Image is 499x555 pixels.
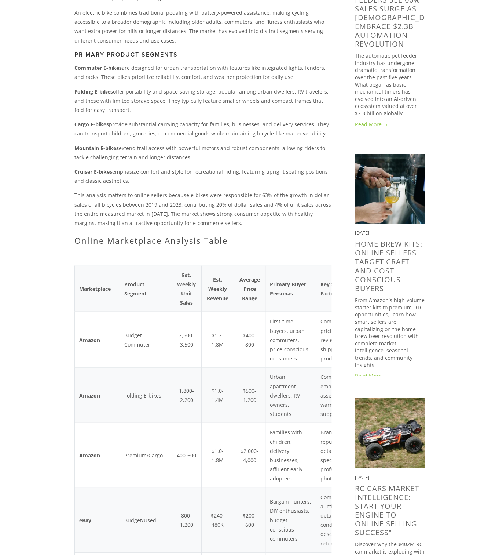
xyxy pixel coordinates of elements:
[74,87,331,115] p: offer portability and space-saving storage, popular among urban dwellers, RV travelers, and those...
[74,144,331,162] p: extend trail access with powerful motors and robust components, allowing riders to tackle challen...
[201,367,234,423] td: $1.0-1.4M
[316,312,367,367] td: Competitive pricing, strong reviews, Prime shipping, clear product photos
[355,372,425,379] a: Read More →
[355,398,425,468] img: RC Cars Market Intelligence: Start your engine to Online Selling Success"
[316,265,367,312] th: Key Success Factors
[120,423,172,487] td: Premium/Cargo
[74,236,331,245] h2: Online Marketplace Analysis Table
[74,64,122,71] strong: Commuter E-bikes
[74,423,120,487] td: Amazon
[172,423,201,487] td: 400-600
[74,121,109,128] strong: Cargo E-bikes
[74,167,331,185] p: emphasize comfort and style for recreational riding, featuring upright seating positions and clas...
[201,423,234,487] td: $1.0-1.8M
[265,265,316,312] th: Primary Buyer Personas
[265,367,316,423] td: Urban apartment dwellers, RV owners, students
[74,145,119,152] strong: Mountain E-bikes
[74,8,331,45] p: An electric bike combines traditional pedaling with battery-powered assistance, making cycling ac...
[74,367,120,423] td: Amazon
[316,423,367,487] td: Brand reputation, detailed specifications, professional photography
[234,487,265,552] td: $200-600
[172,487,201,552] td: 800-1,200
[74,88,113,95] strong: Folding E-bikes
[265,487,316,552] td: Bargain hunters, DIY enthusiasts, budget-conscious commuters
[234,367,265,423] td: $500-1,200
[74,51,331,58] h3: Primary Product Segments
[316,487,367,552] td: Competitive auctions, detailed condition descriptions, return policy
[201,312,234,367] td: $1.2-1.8M
[265,423,316,487] td: Families with children, delivery businesses, affluent early adopters
[172,265,201,312] th: Est. Weekly Unit Sales
[355,483,419,537] a: RC Cars Market Intelligence: Start your engine to Online Selling Success"
[120,312,172,367] td: Budget Commuter
[120,265,172,312] th: Product Segment
[234,423,265,487] td: $2,000-4,000
[172,367,201,423] td: 1,800-2,200
[74,265,120,312] th: Marketplace
[355,52,425,117] p: The automatic pet feeder industry has undergone dramatic transformation over the past five years....
[355,296,425,368] p: From Amazon's high-volume starter kits to premium DTC opportunities, learn how smart sellers are ...
[265,312,316,367] td: First-time buyers, urban commuters, price-conscious consumers
[355,474,369,480] time: [DATE]
[355,229,369,236] time: [DATE]
[74,63,331,81] p: are designed for urban transportation with features like integrated lights, fenders, and racks. T...
[172,312,201,367] td: 2,500-3,500
[234,265,265,312] th: Average Price Range
[74,487,120,552] td: eBay
[201,265,234,312] th: Est. Weekly Revenue
[234,312,265,367] td: $400-800
[74,312,120,367] td: Amazon
[120,487,172,552] td: Budget/Used
[355,121,425,128] a: Read More →
[316,367,367,423] td: Compact design emphasis, assembly videos, warranty support
[355,239,422,293] a: Home Brew Kits: Online Sellers Target Craft And Cost Conscious Buyers
[355,154,425,224] img: Home Brew Kits: Online Sellers Target Craft And Cost Conscious Buyers
[74,120,331,138] p: provide substantial carrying capacity for families, businesses, and delivery services. They can t...
[201,487,234,552] td: $240-480K
[120,367,172,423] td: Folding E-bikes
[74,168,112,175] strong: Cruiser E-bikes
[74,191,331,228] p: This analysis matters to online sellers because e-bikes were responsible for 63% of the growth in...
